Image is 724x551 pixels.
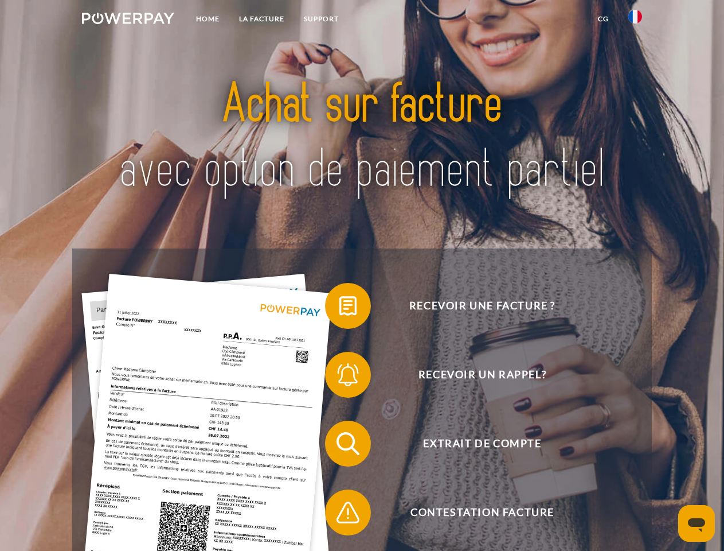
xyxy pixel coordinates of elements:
img: qb_bell.svg [334,360,362,389]
img: qb_bill.svg [334,292,362,320]
span: Recevoir une facture ? [342,283,623,329]
button: Recevoir une facture ? [325,283,623,329]
a: LA FACTURE [229,9,294,29]
img: qb_search.svg [334,429,362,458]
img: logo-powerpay-white.svg [82,13,174,24]
button: Extrait de compte [325,421,623,467]
span: Contestation Facture [342,490,623,536]
iframe: Bouton de lancement de la fenêtre de messagerie [678,505,715,542]
a: Home [186,9,229,29]
img: fr [628,10,642,24]
span: Recevoir un rappel? [342,352,623,398]
img: title-powerpay_fr.svg [109,55,615,220]
a: CG [588,9,619,29]
button: Contestation Facture [325,490,623,536]
a: Support [294,9,349,29]
span: Extrait de compte [342,421,623,467]
button: Recevoir un rappel? [325,352,623,398]
img: qb_warning.svg [334,498,362,527]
